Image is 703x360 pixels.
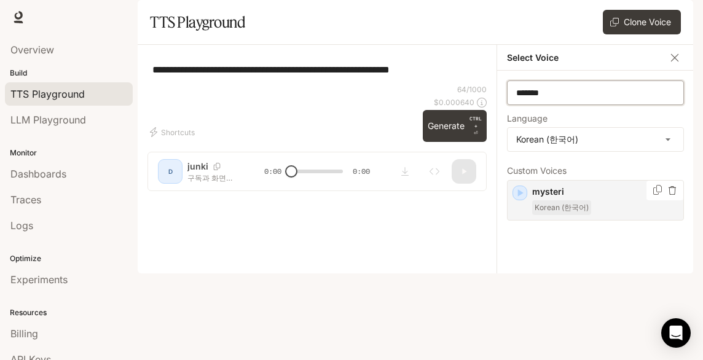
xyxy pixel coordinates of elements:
span: Korean (한국어) [532,200,591,215]
p: CTRL + [469,115,482,130]
div: Korean (한국어) [508,128,683,151]
div: Open Intercom Messenger [661,318,691,348]
button: Clone Voice [603,10,681,34]
p: $ 0.000640 [434,97,474,108]
p: mysteri [532,186,678,198]
p: Language [507,114,548,123]
p: 64 / 1000 [457,84,487,95]
h1: TTS Playground [150,10,245,34]
p: Custom Voices [507,166,684,175]
button: GenerateCTRL +⏎ [423,110,487,142]
button: Shortcuts [147,122,200,142]
p: ⏎ [469,115,482,137]
button: Copy Voice ID [651,185,664,195]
